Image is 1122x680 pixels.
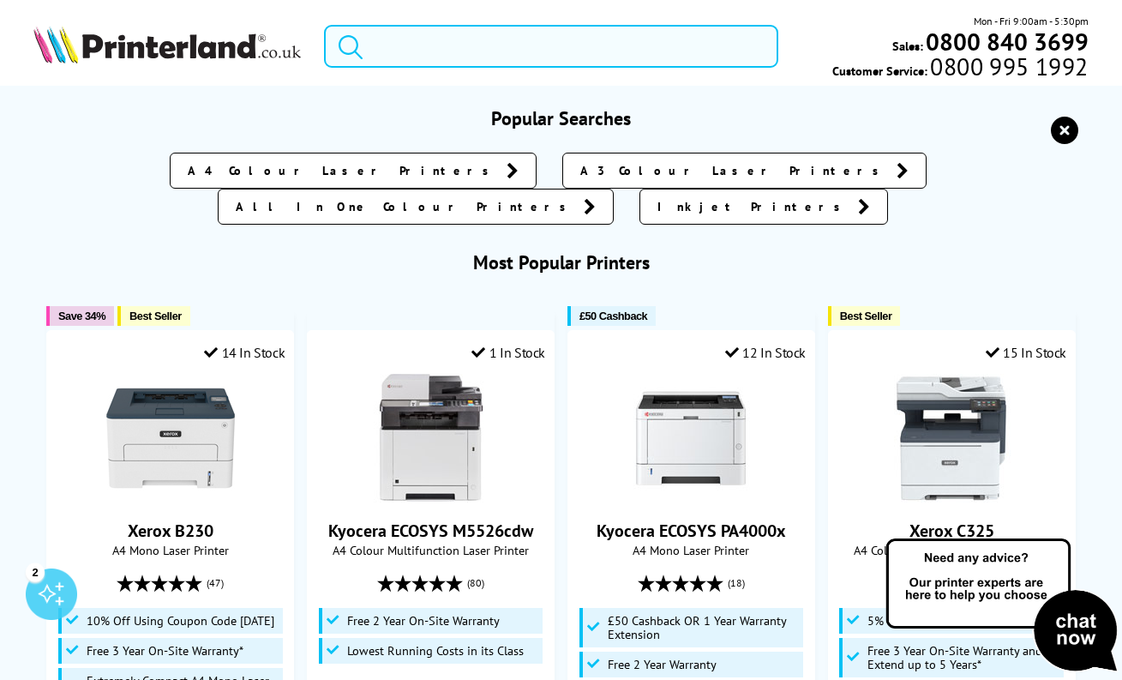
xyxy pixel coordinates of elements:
span: Best Seller [129,310,182,322]
span: Free 2 Year Warranty [608,658,717,671]
div: 1 In Stock [471,344,545,361]
a: A3 Colour Laser Printers [562,153,927,189]
img: Kyocera ECOSYS M5526cdw [367,374,495,502]
div: 12 In Stock [725,344,806,361]
a: Inkjet Printers [639,189,888,225]
span: 5% Off Using Coupon Code [DATE] [867,614,1048,628]
span: All In One Colour Printers [236,198,575,215]
span: Inkjet Printers [657,198,849,215]
b: 0800 840 3699 [926,26,1089,57]
span: Sales: [892,38,923,54]
a: Xerox C325 [887,489,1016,506]
img: Printerland Logo [33,26,301,63]
span: Free 3 Year On-Site Warranty and Extend up to 5 Years* [867,644,1059,671]
span: Customer Service: [832,58,1088,79]
span: £50 Cashback [579,310,647,322]
a: Xerox B230 [106,489,235,506]
a: A4 Colour Laser Printers [170,153,537,189]
div: 2 [26,563,45,581]
span: A4 Colour Multifunction Laser Printer [316,542,545,558]
span: A4 Colour Multifunction Laser Printer [837,542,1066,558]
span: A4 Colour Laser Printers [188,162,498,179]
span: Save 34% [58,310,105,322]
a: All In One Colour Printers [218,189,614,225]
button: Best Seller [117,306,190,326]
a: Kyocera ECOSYS M5526cdw [328,520,533,542]
span: Lowest Running Costs in its Class [347,644,524,658]
span: Mon - Fri 9:00am - 5:30pm [974,13,1089,29]
div: 14 In Stock [204,344,285,361]
span: (80) [467,567,484,599]
button: Save 34% [46,306,114,326]
a: Xerox B230 [128,520,213,542]
a: Xerox C325 [909,520,994,542]
img: Open Live Chat window [882,536,1122,677]
img: Xerox B230 [106,374,235,502]
span: A4 Mono Laser Printer [56,542,285,558]
span: (18) [728,567,745,599]
a: Printerland Logo [33,26,303,67]
img: Xerox C325 [887,374,1016,502]
span: Best Seller [840,310,892,322]
input: Search produ [324,25,778,68]
span: (47) [207,567,224,599]
span: Free 2 Year On-Site Warranty [347,614,500,628]
span: 0800 995 1992 [927,58,1088,75]
span: £50 Cashback OR 1 Year Warranty Extension [608,614,800,641]
a: 0800 840 3699 [923,33,1089,50]
a: Kyocera ECOSYS PA4000x [627,489,755,506]
button: Best Seller [828,306,901,326]
span: A4 Mono Laser Printer [577,542,806,558]
img: Kyocera ECOSYS PA4000x [627,374,755,502]
button: £50 Cashback [567,306,656,326]
span: Free 3 Year On-Site Warranty* [87,644,243,658]
a: Kyocera ECOSYS PA4000x [597,520,786,542]
span: A3 Colour Laser Printers [580,162,888,179]
h3: Most Popular Printers [33,250,1088,274]
span: 10% Off Using Coupon Code [DATE] [87,614,274,628]
div: 15 In Stock [986,344,1066,361]
h3: Popular Searches [33,106,1088,130]
a: Kyocera ECOSYS M5526cdw [367,489,495,506]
